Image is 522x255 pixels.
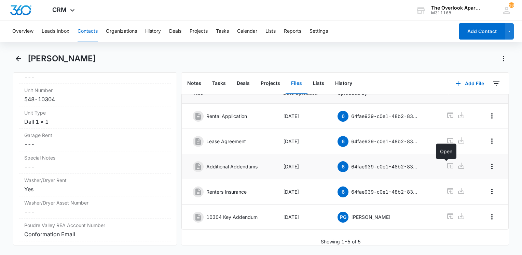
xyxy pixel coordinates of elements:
span: CRM [52,6,67,13]
div: Unit Number548-10304 [19,84,171,106]
button: Reports [284,20,301,42]
span: PG [338,212,348,223]
div: Yes [24,185,166,193]
button: Add File [449,75,491,92]
label: Unit Type [24,109,166,116]
p: Additional Addendums [206,163,258,170]
div: Special Notes--- [19,151,171,174]
button: Files [286,73,307,94]
p: 64fae939-c0e1-48b2-8362-5020b578f76b [351,112,420,120]
div: Poudre Valley REA Account NumberConformation Email [19,219,171,241]
td: [DATE] [275,154,330,179]
label: Unit Number [24,87,166,94]
p: Rental Application [206,112,247,120]
button: Overview [12,20,33,42]
button: Actions [498,53,509,64]
label: Washer/Dryer Rent [24,177,166,184]
button: Contacts [78,20,98,42]
button: Calendar [237,20,257,42]
div: Dall 1 x 1 [24,118,166,126]
td: [DATE] [275,179,330,205]
button: Deals [169,20,181,42]
button: Overflow Menu [486,161,497,172]
td: [DATE] [275,129,330,154]
dd: --- [24,140,166,148]
p: 64fae939-c0e1-48b2-8362-5020b578f76b [351,188,420,195]
div: Conformation Email [24,230,166,238]
p: Showing 1-5 of 5 [321,238,361,245]
div: Notes--- [19,61,171,84]
dd: --- [24,163,166,171]
button: Projects [190,20,208,42]
button: Back [13,53,24,64]
div: notifications count [509,2,514,8]
div: account name [431,5,481,11]
button: Leads Inbox [42,20,69,42]
span: 6 [338,186,348,197]
button: Lists [265,20,276,42]
span: 6 [338,111,348,122]
p: 10304 Key Addendum [206,213,258,221]
label: Poudre Valley REA Account Number [24,222,166,229]
button: Add Contact [459,23,505,40]
span: 28 [509,2,514,8]
button: Projects [255,73,286,94]
h1: [PERSON_NAME] [28,54,96,64]
button: Settings [310,20,328,42]
label: Washer/Dryer Asset Number [24,199,166,206]
div: Washer/Dryer RentYes [19,174,171,196]
label: Garage Rent [24,132,166,139]
button: Deals [231,73,255,94]
td: [DATE] [275,205,330,230]
button: Lists [307,73,330,94]
button: Notes [182,73,207,94]
p: 64fae939-c0e1-48b2-8362-5020b578f76b [351,138,420,145]
label: Special Notes [24,154,166,161]
button: Overflow Menu [486,136,497,147]
div: account id [431,11,481,15]
button: History [145,20,161,42]
button: Overflow Menu [486,186,497,197]
label: Xcel Gas Account Number [24,244,166,251]
dd: --- [24,208,166,216]
div: 548-10304 [24,95,166,103]
button: History [330,73,358,94]
p: [PERSON_NAME] [351,213,390,221]
button: Overflow Menu [486,110,497,121]
dd: --- [24,73,166,81]
button: Filters [491,78,502,89]
p: 64fae939-c0e1-48b2-8362-5020b578f76b [351,163,420,170]
span: 6 [338,161,348,172]
div: Washer/Dryer Asset Number--- [19,196,171,219]
td: [DATE] [275,104,330,129]
button: Tasks [207,73,231,94]
span: 6 [338,136,348,147]
button: Overflow Menu [486,211,497,222]
p: Renters Insurance [206,188,247,195]
div: Unit TypeDall 1 x 1 [19,106,171,129]
button: Tasks [216,20,229,42]
div: Garage Rent--- [19,129,171,151]
button: Organizations [106,20,137,42]
div: Open [436,144,456,159]
p: Lease Agreement [206,138,246,145]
